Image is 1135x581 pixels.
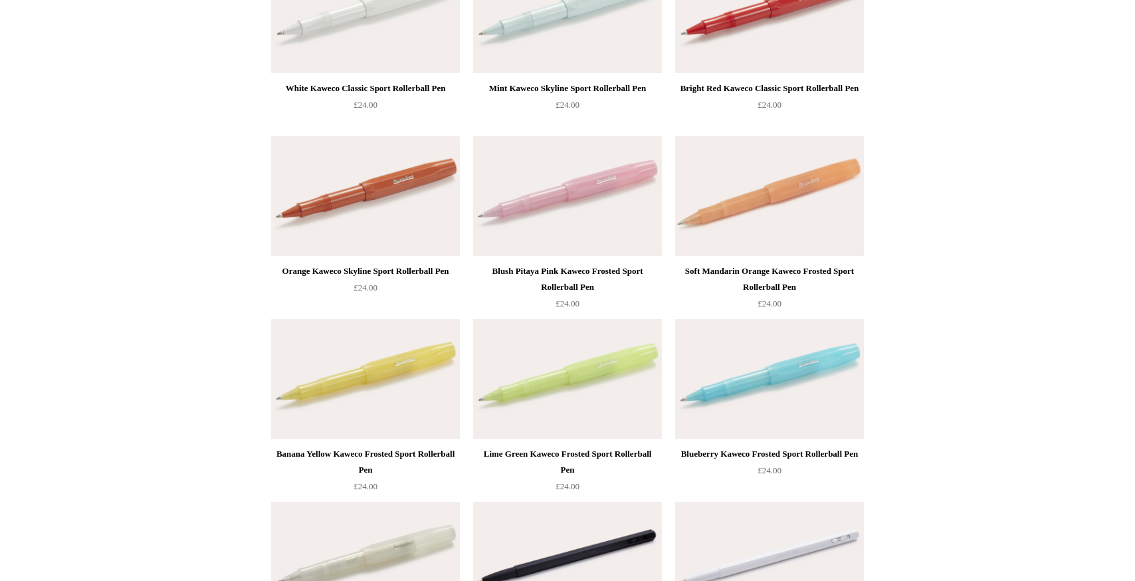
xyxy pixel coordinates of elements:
a: Blueberry Kaweco Frosted Sport Rollerball Pen Blueberry Kaweco Frosted Sport Rollerball Pen [675,319,864,439]
img: Banana Yellow Kaweco Frosted Sport Rollerball Pen [271,319,460,439]
a: White Kaweco Classic Sport Rollerball Pen £24.00 [271,80,460,135]
a: Blush Pitaya Pink Kaweco Frosted Sport Rollerball Pen Blush Pitaya Pink Kaweco Frosted Sport Roll... [473,136,662,256]
div: Bright Red Kaweco Classic Sport Rollerball Pen [678,80,861,96]
a: Banana Yellow Kaweco Frosted Sport Rollerball Pen Banana Yellow Kaweco Frosted Sport Rollerball Pen [271,319,460,439]
img: Soft Mandarin Orange Kaweco Frosted Sport Rollerball Pen [675,136,864,256]
a: Soft Mandarin Orange Kaweco Frosted Sport Rollerball Pen Soft Mandarin Orange Kaweco Frosted Spor... [675,136,864,256]
div: White Kaweco Classic Sport Rollerball Pen [274,80,457,96]
div: Soft Mandarin Orange Kaweco Frosted Sport Rollerball Pen [678,263,861,295]
span: £24.00 [758,465,781,475]
img: Lime Green Kaweco Frosted Sport Rollerball Pen [473,319,662,439]
div: Lime Green Kaweco Frosted Sport Rollerball Pen [476,446,659,478]
a: Blueberry Kaweco Frosted Sport Rollerball Pen £24.00 [675,446,864,501]
span: £24.00 [354,283,377,292]
span: £24.00 [354,481,377,491]
span: £24.00 [556,481,579,491]
a: Orange Kaweco Skyline Sport Rollerball Pen £24.00 [271,263,460,318]
a: Lime Green Kaweco Frosted Sport Rollerball Pen £24.00 [473,446,662,501]
span: £24.00 [758,100,781,110]
div: Blush Pitaya Pink Kaweco Frosted Sport Rollerball Pen [476,263,659,295]
img: Blush Pitaya Pink Kaweco Frosted Sport Rollerball Pen [473,136,662,256]
img: Orange Kaweco Skyline Sport Rollerball Pen [271,136,460,256]
div: Blueberry Kaweco Frosted Sport Rollerball Pen [678,446,861,462]
span: £24.00 [556,298,579,308]
a: Bright Red Kaweco Classic Sport Rollerball Pen £24.00 [675,80,864,135]
div: Orange Kaweco Skyline Sport Rollerball Pen [274,263,457,279]
span: £24.00 [556,100,579,110]
div: Banana Yellow Kaweco Frosted Sport Rollerball Pen [274,446,457,478]
a: Blush Pitaya Pink Kaweco Frosted Sport Rollerball Pen £24.00 [473,263,662,318]
a: Banana Yellow Kaweco Frosted Sport Rollerball Pen £24.00 [271,446,460,501]
a: Orange Kaweco Skyline Sport Rollerball Pen Orange Kaweco Skyline Sport Rollerball Pen [271,136,460,256]
span: £24.00 [354,100,377,110]
img: Blueberry Kaweco Frosted Sport Rollerball Pen [675,319,864,439]
div: Mint Kaweco Skyline Sport Rollerball Pen [476,80,659,96]
a: Soft Mandarin Orange Kaweco Frosted Sport Rollerball Pen £24.00 [675,263,864,318]
a: Lime Green Kaweco Frosted Sport Rollerball Pen Lime Green Kaweco Frosted Sport Rollerball Pen [473,319,662,439]
a: Mint Kaweco Skyline Sport Rollerball Pen £24.00 [473,80,662,135]
span: £24.00 [758,298,781,308]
